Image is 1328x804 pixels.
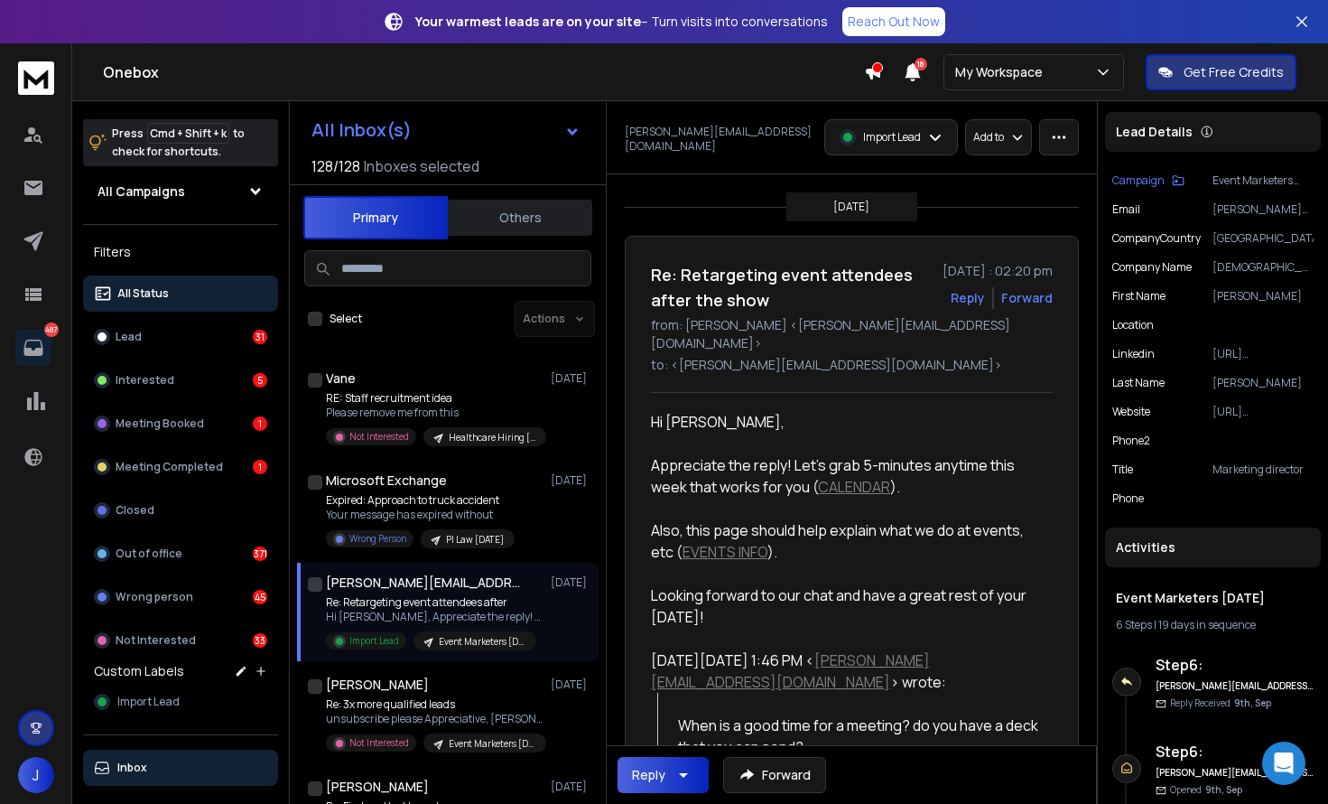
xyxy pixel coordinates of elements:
[1184,63,1284,81] p: Get Free Credits
[818,477,890,497] a: CALENDAR
[83,276,278,312] button: All Status
[83,239,278,265] h3: Filters
[625,125,813,154] p: [PERSON_NAME][EMAIL_ADDRESS][DOMAIN_NAME]
[326,574,525,592] h1: [PERSON_NAME][EMAIL_ADDRESS][DOMAIN_NAME]
[83,406,278,442] button: Meeting Booked1
[439,635,525,649] p: Event Marketers [DATE]
[1158,617,1256,632] span: 19 days in sequence
[1212,260,1314,275] p: [DEMOGRAPHIC_DATA] compound
[1116,618,1310,632] div: |
[551,371,591,386] p: [DATE]
[326,778,429,796] h1: [PERSON_NAME]
[83,684,278,720] button: Import Lead
[618,757,709,793] button: Reply
[83,750,278,786] button: Inbox
[651,316,1053,352] p: from: [PERSON_NAME] <[PERSON_NAME][EMAIL_ADDRESS][DOMAIN_NAME]>
[253,547,267,561] div: 371
[349,430,409,444] p: Not Interested
[253,373,267,388] div: 5
[651,454,1038,498] div: Appreciate the reply! Let's grab 5-minutes anytime this week that works for you ( ).
[1112,318,1154,332] p: location
[1234,696,1271,709] span: 9th, Sep
[326,493,515,508] p: Expired: Approach to truck accident
[551,678,591,692] p: [DATE]
[326,369,356,388] h1: Vane
[651,262,932,313] h1: Re: Retargeting event attendees after the show
[551,780,591,794] p: [DATE]
[651,356,1053,374] p: to: <[PERSON_NAME][EMAIL_ADDRESS][DOMAIN_NAME]>
[1112,376,1165,390] p: Last Name
[116,416,204,431] p: Meeting Booked
[253,330,267,344] div: 31
[18,757,54,793] button: J
[253,416,267,431] div: 1
[303,196,448,239] button: Primary
[1116,123,1193,141] p: Lead Details
[18,61,54,95] img: logo
[1112,173,1165,188] p: Campaign
[1146,54,1296,90] button: Get Free Credits
[1212,231,1314,246] p: [GEOGRAPHIC_DATA]
[1112,491,1144,506] p: Phone
[651,411,1038,433] div: Hi [PERSON_NAME],
[1112,463,1133,477] p: title
[1116,617,1152,632] span: 6 Steps
[44,323,59,337] p: 487
[116,330,142,344] p: Lead
[116,633,196,648] p: Not Interested
[551,473,591,488] p: [DATE]
[446,533,504,547] p: PI Law [DATE]
[1170,696,1271,710] p: Reply Received
[1156,741,1314,762] h6: Step 6 :
[83,319,278,355] button: Lead31
[116,590,193,604] p: Wrong person
[1112,434,1150,448] p: Phone2
[83,362,278,398] button: Interested5
[112,125,245,161] p: Press to check for shortcuts.
[330,312,362,326] label: Select
[1116,589,1310,607] h1: Event Marketers [DATE]
[943,262,1053,280] p: [DATE] : 02:20 pm
[1212,376,1314,390] p: [PERSON_NAME]
[1112,347,1155,361] p: linkedin
[1205,783,1242,796] span: 9th, Sep
[651,584,1038,628] div: Looking forward to our chat and have a great rest of your [DATE]!
[1156,654,1314,676] h6: Step 6 :
[1001,289,1053,307] div: Forward
[1212,347,1314,361] p: [URL][DOMAIN_NAME][PERSON_NAME]
[116,547,182,561] p: Out of office
[1112,289,1165,304] p: First Name
[1212,173,1314,188] p: Event Marketers [DATE]
[415,13,641,30] strong: Your warmest leads are on your site
[1170,783,1242,797] p: Opened
[955,63,1050,81] p: My Workspace
[1262,742,1305,785] div: Open Intercom Messenger
[94,662,184,680] h3: Custom Labels
[253,460,267,474] div: 1
[349,634,399,648] p: Import Lead
[326,508,515,522] p: Your message has expired without
[326,595,543,610] p: Re: Retargeting event attendees after
[863,130,921,145] p: Import Lead
[15,330,51,366] a: 487
[1112,260,1192,275] p: Company Name
[1212,405,1314,419] p: [URL][DOMAIN_NAME]
[326,406,543,420] p: Please remove me from this
[117,695,180,709] span: Import Lead
[915,58,927,70] span: 18
[326,712,543,726] p: unsubscribe please Appreciative, [PERSON_NAME]
[415,13,828,31] p: – Turn visits into conversations
[326,472,447,490] h1: Microsoft Exchange
[632,766,665,784] div: Reply
[349,532,406,546] p: Wrong Person
[326,391,543,406] p: RE: Staff recruitment idea
[723,757,826,793] button: Forward
[117,761,147,775] p: Inbox
[951,289,985,307] button: Reply
[83,492,278,528] button: Closed
[117,286,169,301] p: All Status
[1212,463,1314,477] p: Marketing director
[297,112,595,148] button: All Inbox(s)
[678,715,1039,758] div: When is a good time for a meeting? do you have a deck that you can send?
